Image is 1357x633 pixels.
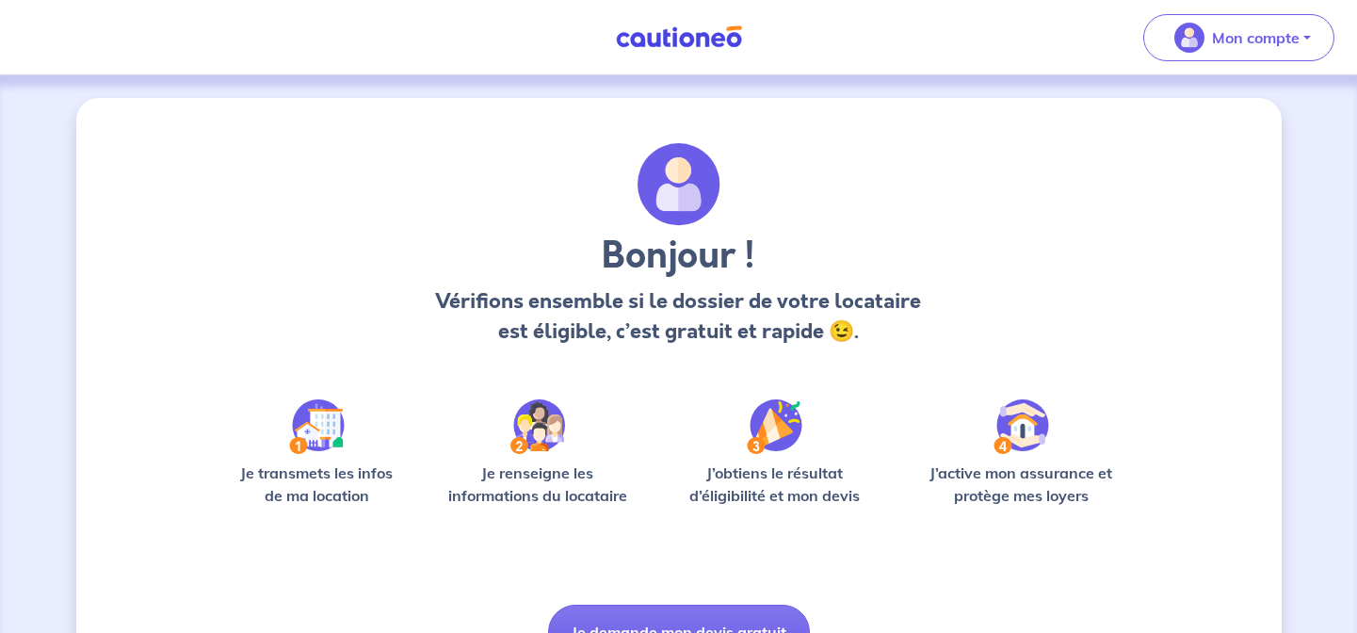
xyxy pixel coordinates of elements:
[437,462,639,507] p: Je renseigne les informations du locataire
[430,286,927,347] p: Vérifions ensemble si le dossier de votre locataire est éligible, c’est gratuit et rapide 😉.
[1143,14,1334,61] button: illu_account_valid_menu.svgMon compte
[994,399,1049,454] img: /static/bfff1cf634d835d9112899e6a3df1a5d/Step-4.svg
[608,25,750,49] img: Cautioneo
[1174,23,1204,53] img: illu_account_valid_menu.svg
[912,462,1131,507] p: J’active mon assurance et protège mes loyers
[227,462,407,507] p: Je transmets les infos de ma location
[510,399,565,454] img: /static/c0a346edaed446bb123850d2d04ad552/Step-2.svg
[638,143,720,226] img: archivate
[289,399,345,454] img: /static/90a569abe86eec82015bcaae536bd8e6/Step-1.svg
[1212,26,1300,49] p: Mon compte
[669,462,881,507] p: J’obtiens le résultat d’éligibilité et mon devis
[747,399,802,454] img: /static/f3e743aab9439237c3e2196e4328bba9/Step-3.svg
[430,234,927,279] h3: Bonjour !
